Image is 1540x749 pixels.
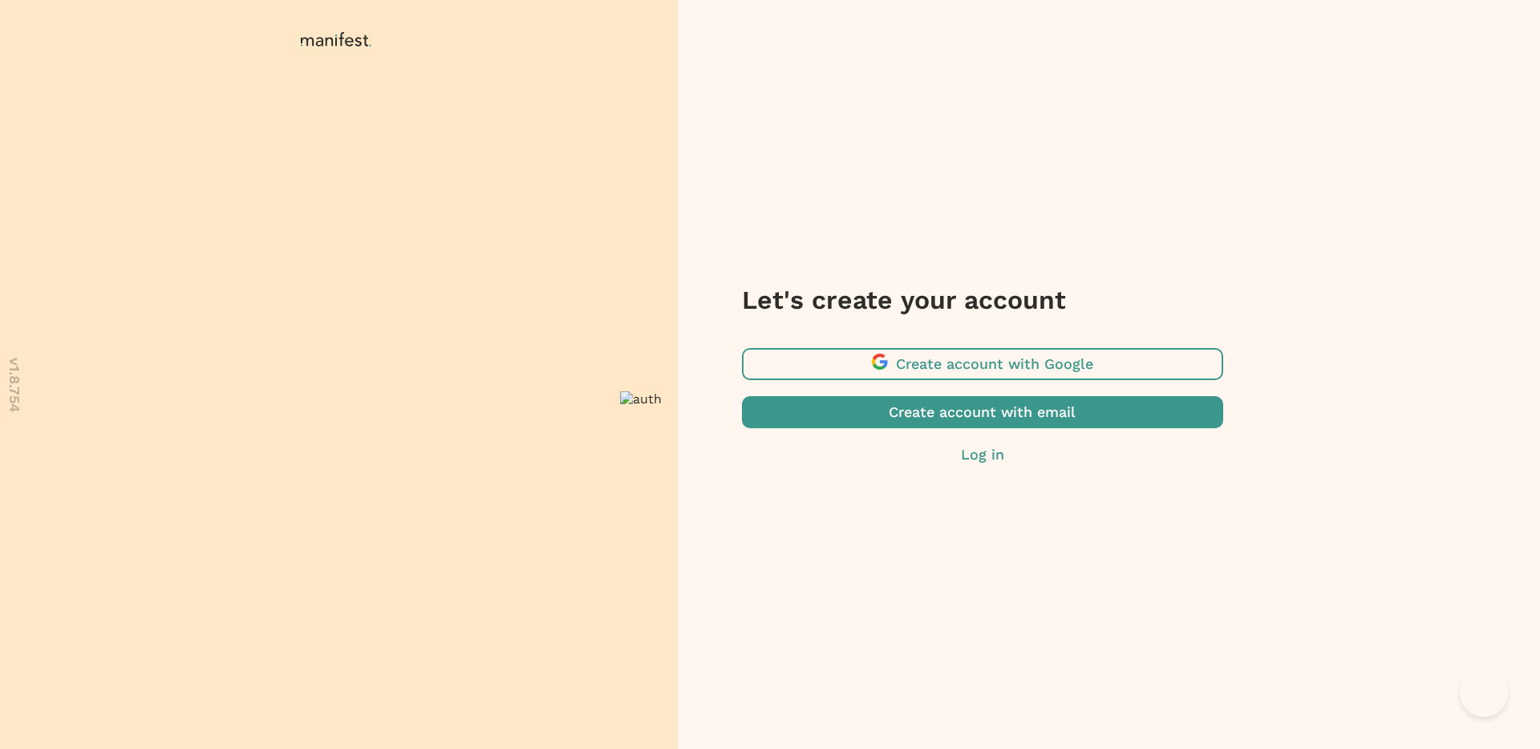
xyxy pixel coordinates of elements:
[1460,669,1508,717] iframe: Toggle Customer Support
[620,391,662,407] img: auth
[742,444,1223,465] button: Log in
[742,396,1223,428] button: Create account with email
[742,284,1223,316] h3: Let's create your account
[4,358,25,412] p: v 1.8.754
[742,348,1223,380] button: Create account with Google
